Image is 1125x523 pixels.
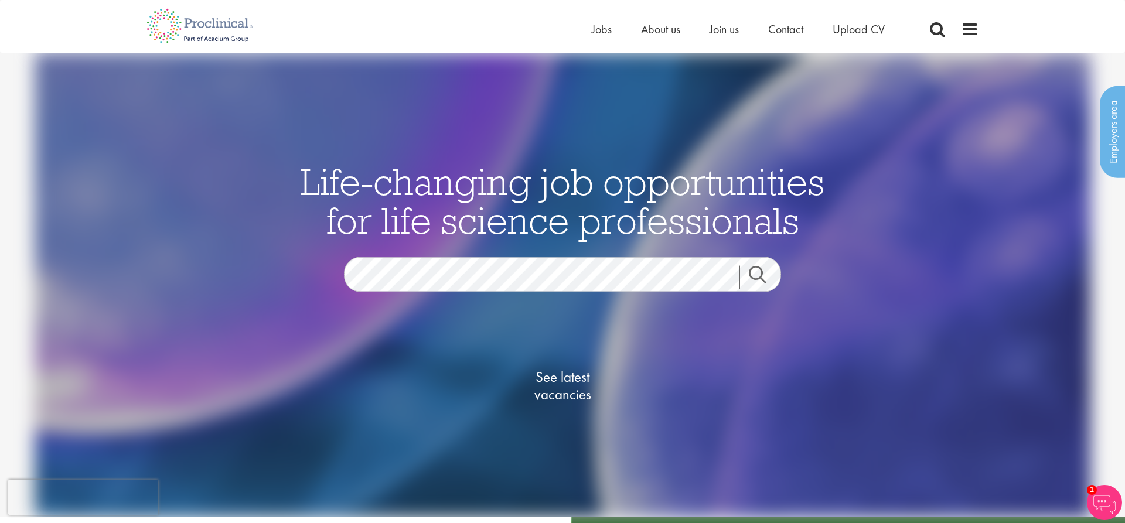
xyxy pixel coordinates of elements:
iframe: reCAPTCHA [8,480,158,515]
a: Jobs [592,22,612,37]
a: Job search submit button [739,266,790,289]
a: See latestvacancies [504,322,621,450]
a: Join us [710,22,739,37]
img: candidate home [35,53,1090,517]
span: See latest vacancies [504,368,621,404]
a: About us [641,22,680,37]
span: Life-changing job opportunities for life science professionals [301,158,824,244]
a: Upload CV [833,22,885,37]
a: Contact [768,22,803,37]
img: Chatbot [1087,485,1122,520]
span: 1 [1087,485,1097,495]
